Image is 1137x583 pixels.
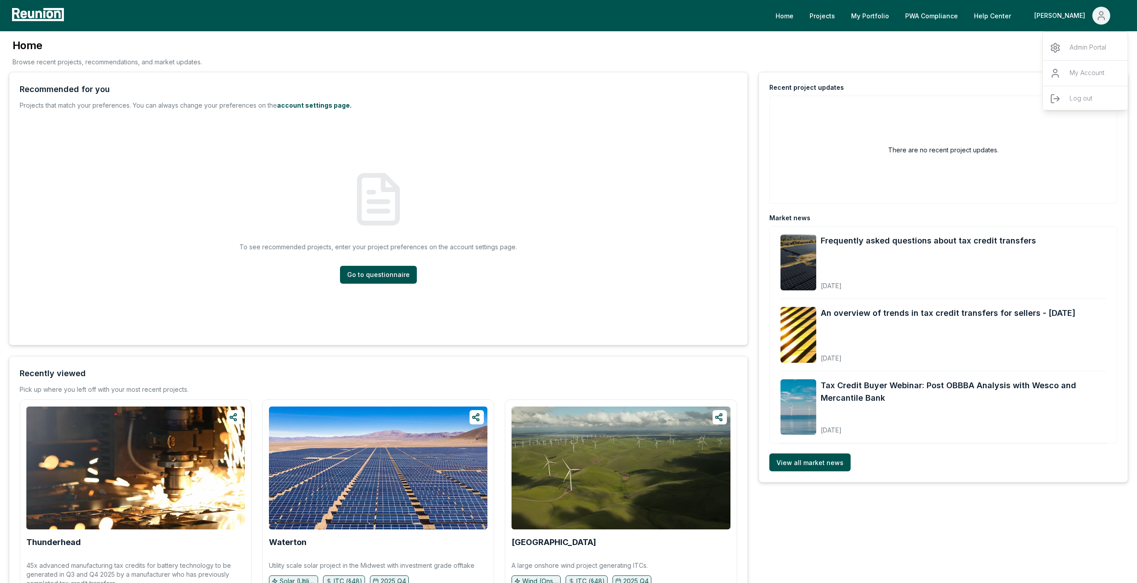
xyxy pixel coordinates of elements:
[269,538,306,547] a: Waterton
[512,537,596,547] b: [GEOGRAPHIC_DATA]
[20,385,189,394] div: Pick up where you left off with your most recent projects.
[821,347,1075,363] div: [DATE]
[898,7,965,25] a: PWA Compliance
[26,407,245,529] img: Thunderhead
[768,7,1128,25] nav: Main
[1070,42,1106,53] p: Admin Portal
[888,145,999,155] h2: There are no recent project updates.
[802,7,842,25] a: Projects
[769,214,810,222] div: Market news
[769,83,844,92] div: Recent project updates
[1027,7,1117,25] button: [PERSON_NAME]
[512,538,596,547] a: [GEOGRAPHIC_DATA]
[512,561,648,570] p: A large onshore wind project generating ITCs.
[780,235,816,290] img: Frequently asked questions about tax credit transfers
[1070,68,1104,79] p: My Account
[768,7,801,25] a: Home
[20,101,277,109] span: Projects that match your preferences. You can always change your preferences on the
[821,419,1106,435] div: [DATE]
[26,538,81,547] a: Thunderhead
[780,307,816,363] img: An overview of trends in tax credit transfers for sellers - September 2025
[821,275,1036,290] div: [DATE]
[269,561,474,570] p: Utility scale solar project in the Midwest with investment grade offtake
[269,537,306,547] b: Waterton
[26,537,81,547] b: Thunderhead
[1043,35,1129,115] div: [PERSON_NAME]
[769,453,851,471] a: View all market news
[821,379,1106,404] a: Tax Credit Buyer Webinar: Post OBBBA Analysis with Wesco and Mercantile Bank
[269,407,487,529] img: Waterton
[277,101,352,109] a: account settings page.
[20,83,110,96] div: Recommended for you
[239,242,517,252] p: To see recommended projects, enter your project preferences on the account settings page.
[13,38,202,53] h3: Home
[340,266,417,284] a: Go to questionnaire
[512,407,730,529] img: Canyon Ridge
[844,7,896,25] a: My Portfolio
[780,379,816,435] img: Tax Credit Buyer Webinar: Post OBBBA Analysis with Wesco and Mercantile Bank
[967,7,1018,25] a: Help Center
[1070,93,1092,104] p: Log out
[821,307,1075,319] a: An overview of trends in tax credit transfers for sellers - [DATE]
[20,367,86,380] div: Recently viewed
[1043,35,1129,60] a: Admin Portal
[821,235,1036,247] a: Frequently asked questions about tax credit transfers
[13,57,202,67] p: Browse recent projects, recommendations, and market updates.
[1034,7,1089,25] div: [PERSON_NAME]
